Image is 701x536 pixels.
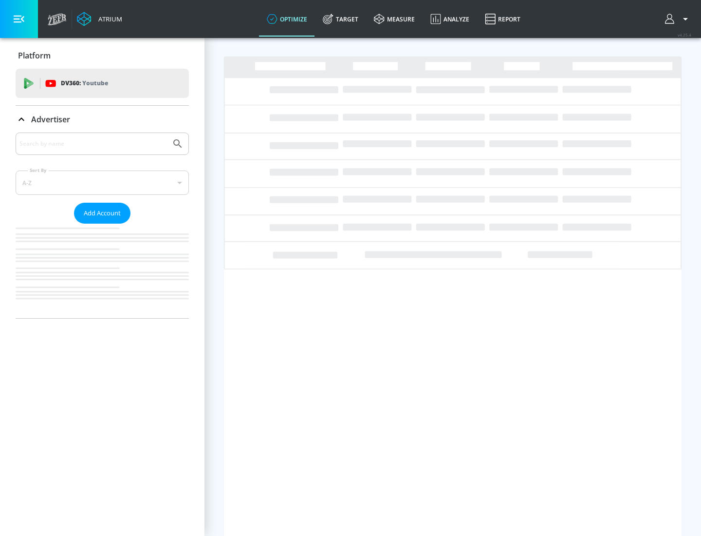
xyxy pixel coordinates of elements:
nav: list of Advertiser [16,224,189,318]
a: Analyze [423,1,477,37]
div: Advertiser [16,133,189,318]
a: optimize [259,1,315,37]
span: v 4.25.4 [678,32,691,38]
button: Add Account [74,203,130,224]
a: Report [477,1,528,37]
a: Atrium [77,12,122,26]
div: Platform [16,42,189,69]
p: DV360: [61,78,108,89]
p: Platform [18,50,51,61]
a: measure [366,1,423,37]
label: Sort By [28,167,49,173]
div: Atrium [94,15,122,23]
a: Target [315,1,366,37]
div: DV360: Youtube [16,69,189,98]
div: Advertiser [16,106,189,133]
span: Add Account [84,208,121,219]
p: Advertiser [31,114,70,125]
p: Youtube [82,78,108,88]
div: A-Z [16,171,189,195]
input: Search by name [19,137,167,150]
